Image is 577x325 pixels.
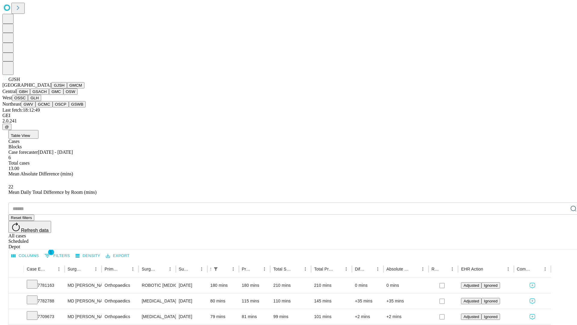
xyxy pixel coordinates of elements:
[461,282,481,289] button: Adjusted
[21,101,35,107] button: GWV
[242,267,252,271] div: Predicted In Room Duration
[484,283,497,288] span: Ignored
[273,293,308,309] div: 110 mins
[355,278,380,293] div: 0 mins
[386,309,426,324] div: +2 mins
[229,265,237,273] button: Menu
[28,95,41,101] button: GLH
[11,133,30,138] span: Table View
[212,265,220,273] button: Show filters
[83,265,92,273] button: Sort
[481,298,500,304] button: Ignored
[342,265,350,273] button: Menu
[242,278,267,293] div: 180 mins
[55,265,63,273] button: Menu
[314,267,333,271] div: Total Predicted Duration
[365,265,374,273] button: Sort
[2,95,12,100] span: West
[8,150,38,155] span: Case forecaster
[440,265,448,273] button: Sort
[179,278,204,293] div: [DATE]
[355,293,380,309] div: +35 mins
[27,293,62,309] div: 7782788
[484,314,497,319] span: Ignored
[461,267,483,271] div: EHR Action
[46,265,55,273] button: Sort
[2,82,51,88] span: [GEOGRAPHIC_DATA]
[8,171,73,176] span: Mean Absolute Difference (mins)
[68,267,83,271] div: Surgeon Name
[27,267,46,271] div: Case Epic Id
[484,299,497,303] span: Ignored
[38,150,73,155] span: [DATE] - [DATE]
[517,267,532,271] div: Comments
[105,293,136,309] div: Orthopaedics
[142,267,157,271] div: Surgery Name
[67,82,84,88] button: GMCM
[189,265,197,273] button: Sort
[74,251,102,261] button: Density
[2,118,575,124] div: 2.0.241
[419,265,427,273] button: Menu
[142,293,172,309] div: [MEDICAL_DATA] [MEDICAL_DATA]
[27,278,62,293] div: 7781163
[314,293,349,309] div: 145 mins
[301,265,310,273] button: Menu
[69,101,86,107] button: GSWB
[8,155,11,160] span: 6
[8,77,20,82] span: GJSH
[314,309,349,324] div: 101 mins
[142,309,172,324] div: [MEDICAL_DATA] WITH [MEDICAL_DATA] REPAIR
[463,314,479,319] span: Adjusted
[43,251,72,261] button: Show filters
[314,278,349,293] div: 210 mins
[129,265,137,273] button: Menu
[2,101,21,107] span: Northeast
[355,267,365,271] div: Difference
[463,283,479,288] span: Adjusted
[8,221,51,233] button: Refresh data
[51,82,67,88] button: GJSH
[35,101,53,107] button: GCMC
[12,95,28,101] button: OSSC
[212,265,220,273] div: 1 active filter
[260,265,269,273] button: Menu
[8,166,19,171] span: 13.00
[481,282,500,289] button: Ignored
[386,278,426,293] div: 0 mins
[2,89,17,94] span: Central
[104,251,131,261] button: Export
[197,265,206,273] button: Menu
[8,190,96,195] span: Mean Daily Total Difference by Room (mins)
[12,312,21,322] button: Expand
[484,265,492,273] button: Sort
[142,278,172,293] div: ROBOTIC [MEDICAL_DATA] KNEE TOTAL
[410,265,419,273] button: Sort
[105,278,136,293] div: Orthopaedics
[252,265,260,273] button: Sort
[334,265,342,273] button: Sort
[8,215,34,221] button: Reset filters
[210,309,236,324] div: 79 mins
[179,293,204,309] div: [DATE]
[386,267,410,271] div: Absolute Difference
[481,314,500,320] button: Ignored
[8,130,38,139] button: Table View
[27,309,62,324] div: 7709673
[2,124,11,130] button: @
[2,107,40,113] span: Last fetch: 18:12:49
[242,309,267,324] div: 81 mins
[166,265,174,273] button: Menu
[541,265,549,273] button: Menu
[221,265,229,273] button: Sort
[355,309,380,324] div: +2 mins
[273,267,292,271] div: Total Scheduled Duration
[105,267,120,271] div: Primary Service
[242,293,267,309] div: 115 mins
[179,309,204,324] div: [DATE]
[12,280,21,291] button: Expand
[30,88,49,95] button: GSACH
[68,278,99,293] div: MD [PERSON_NAME] [PERSON_NAME] Md
[68,309,99,324] div: MD [PERSON_NAME] [PERSON_NAME] Md
[210,278,236,293] div: 180 mins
